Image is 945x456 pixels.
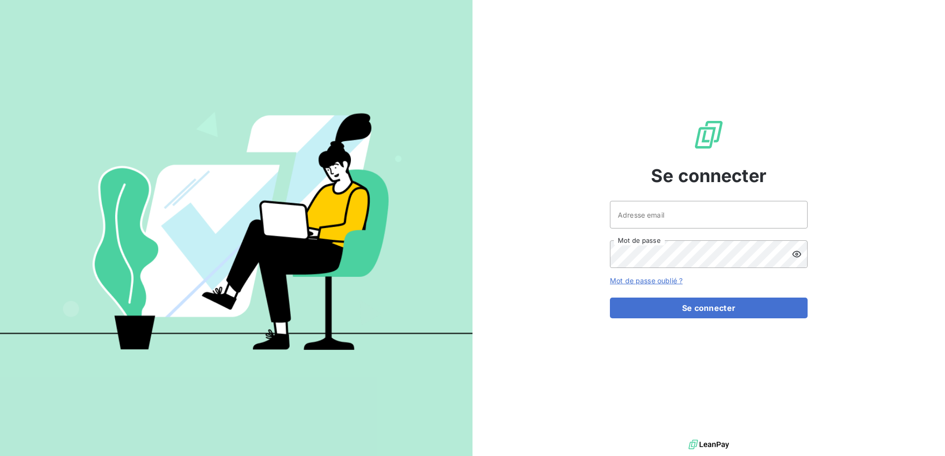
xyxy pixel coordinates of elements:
[651,162,767,189] span: Se connecter
[610,298,808,318] button: Se connecter
[688,437,729,452] img: logo
[610,276,683,285] a: Mot de passe oublié ?
[693,119,725,151] img: Logo LeanPay
[610,201,808,228] input: placeholder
